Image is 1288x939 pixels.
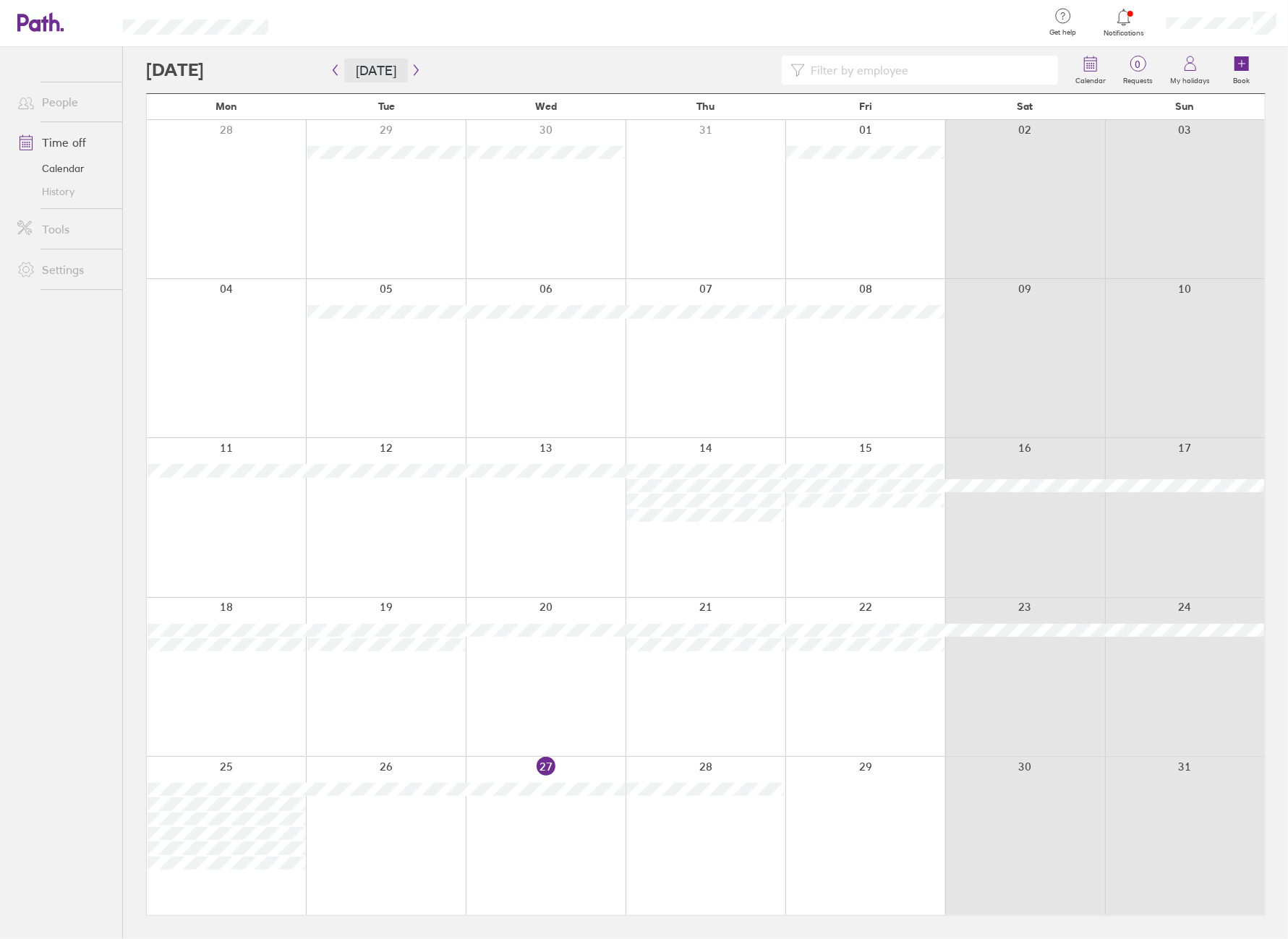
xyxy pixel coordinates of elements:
[1101,7,1148,38] a: Notifications
[1101,29,1148,38] span: Notifications
[859,100,872,112] span: Fri
[805,56,1049,84] input: Filter by employee
[1175,100,1194,112] span: Sun
[1225,72,1259,85] label: Book
[6,215,122,244] a: Tools
[378,100,395,112] span: Tue
[6,180,122,203] a: History
[535,100,557,112] span: Wed
[6,255,122,284] a: Settings
[1161,47,1219,93] a: My holidays
[1114,72,1161,85] label: Requests
[696,100,715,112] span: Thu
[1161,72,1219,85] label: My holidays
[1219,47,1265,93] a: Book
[1018,100,1033,112] span: Sat
[6,157,122,180] a: Calendar
[6,128,122,157] a: Time off
[1114,59,1161,70] span: 0
[6,87,122,116] a: People
[1067,47,1114,93] a: Calendar
[1067,72,1114,85] label: Calendar
[1114,47,1161,93] a: 0Requests
[216,100,237,112] span: Mon
[1039,28,1086,37] span: Get help
[344,59,408,82] button: [DATE]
